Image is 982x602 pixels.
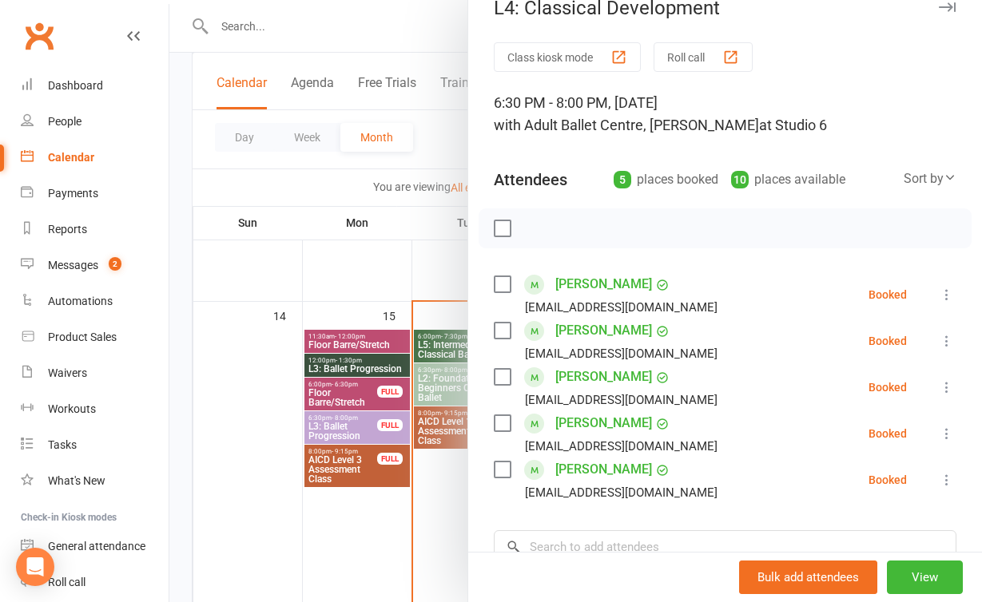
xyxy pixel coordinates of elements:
a: [PERSON_NAME] [555,457,652,482]
div: [EMAIL_ADDRESS][DOMAIN_NAME] [525,436,718,457]
div: places available [731,168,845,191]
a: [PERSON_NAME] [555,271,652,297]
a: [PERSON_NAME] [555,364,652,390]
a: Workouts [21,391,169,427]
div: [EMAIL_ADDRESS][DOMAIN_NAME] [525,297,718,318]
div: Automations [48,295,113,307]
a: Roll call [21,564,169,600]
span: 2 [109,257,121,271]
div: 6:30 PM - 8:00 PM, [DATE] [494,92,956,137]
a: What's New [21,463,169,499]
div: [EMAIL_ADDRESS][DOMAIN_NAME] [525,390,718,410]
span: at Studio 6 [759,117,827,133]
button: Bulk add attendees [739,560,877,594]
a: Clubworx [19,16,59,56]
div: places booked [614,168,718,191]
a: Dashboard [21,68,169,104]
div: Product Sales [48,331,117,343]
button: View [887,560,963,594]
div: What's New [48,474,105,487]
div: Workouts [48,402,96,415]
div: Booked [869,335,907,347]
div: Waivers [48,366,87,379]
div: Dashboard [48,79,103,92]
a: Calendar [21,140,169,176]
a: People [21,104,169,140]
div: People [48,115,82,128]
a: Automations [21,283,169,319]
a: Messages 2 [21,248,169,283]
div: [EMAIL_ADDRESS][DOMAIN_NAME] [525,482,718,503]
button: Class kiosk mode [494,42,641,72]
a: General attendance kiosk mode [21,529,169,564]
a: Reports [21,212,169,248]
div: Booked [869,428,907,439]
div: Open Intercom Messenger [16,548,54,586]
a: Tasks [21,427,169,463]
div: Booked [869,474,907,485]
div: Attendees [494,168,567,191]
input: Search to add attendees [494,530,956,564]
div: 5 [614,171,631,188]
div: Sort by [904,168,956,189]
div: Booked [869,289,907,300]
a: [PERSON_NAME] [555,318,652,343]
a: Product Sales [21,319,169,355]
div: General attendance [48,540,145,552]
div: Roll call [48,576,85,588]
div: Calendar [48,151,94,164]
span: with Adult Ballet Centre, [PERSON_NAME] [494,117,759,133]
div: Booked [869,382,907,393]
a: Payments [21,176,169,212]
div: 10 [731,171,749,188]
button: Roll call [654,42,753,72]
a: Waivers [21,355,169,391]
div: [EMAIL_ADDRESS][DOMAIN_NAME] [525,343,718,364]
div: Reports [48,223,87,236]
div: Messages [48,259,98,271]
div: Payments [48,187,98,200]
div: Tasks [48,438,77,451]
a: [PERSON_NAME] [555,410,652,436]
